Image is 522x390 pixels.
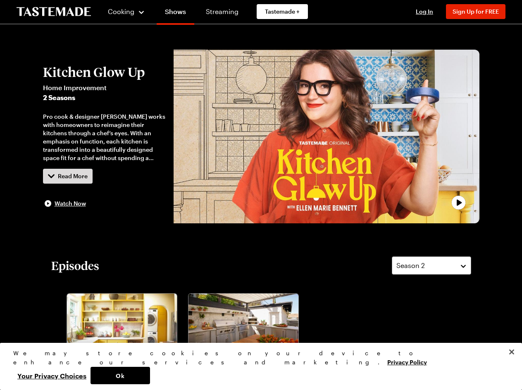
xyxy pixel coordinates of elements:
[51,258,99,273] h2: Episodes
[446,4,505,19] button: Sign Up for FREE
[453,8,499,15] span: Sign Up for FREE
[43,83,166,93] span: Home Improvement
[43,65,166,79] h2: Kitchen Glow Up
[67,294,177,356] img: From Burnout to Cook-Off
[107,2,145,22] button: Cooking
[13,349,502,384] div: Privacy
[43,112,166,162] div: Pro cook & designer [PERSON_NAME] works with homeowners to reimagine their kitchens through a che...
[58,172,88,180] span: Read More
[416,8,433,15] span: Log In
[392,256,471,275] button: Season 2
[265,7,300,16] span: Tastemade +
[108,7,134,15] span: Cooking
[91,367,150,384] button: Ok
[43,65,166,208] button: Kitchen Glow UpHome Improvement2 SeasonsPro cook & designer [PERSON_NAME] works with homeowners t...
[174,50,479,223] img: Kitchen Glow Up
[55,199,86,208] span: Watch Now
[13,367,91,384] button: Your Privacy Choices
[43,169,93,184] button: Read More
[157,2,194,25] a: Shows
[408,7,441,16] button: Log In
[174,50,479,223] button: play trailer
[17,7,91,17] a: To Tastemade Home Page
[13,349,502,367] div: We may store cookies on your device to enhance our services and marketing.
[257,4,308,19] a: Tastemade +
[503,343,521,361] button: Close
[396,261,425,270] span: Season 2
[188,294,298,356] img: Perfect Patio Pizza, Please
[387,358,427,366] a: More information about your privacy, opens in a new tab
[43,93,166,103] span: 2 Seasons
